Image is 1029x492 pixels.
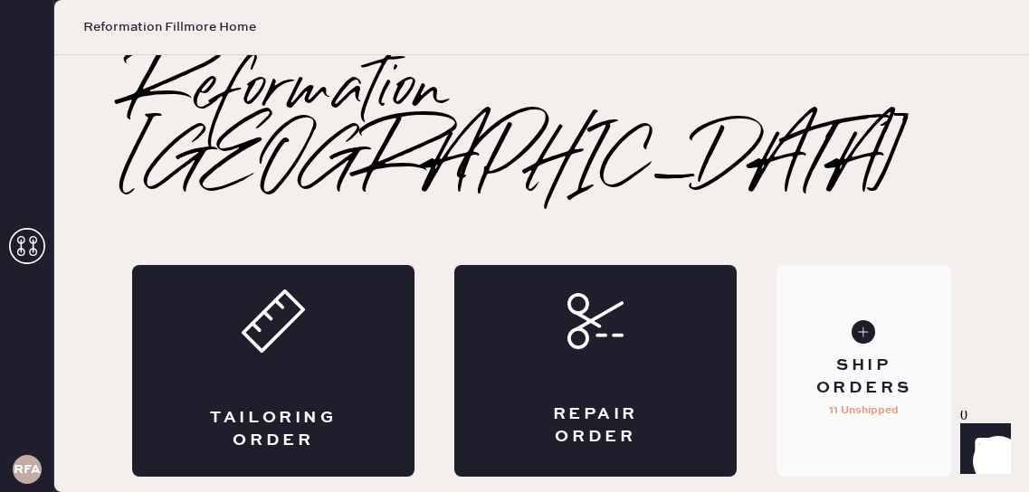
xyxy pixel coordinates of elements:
span: Reformation Fillmore Home [83,18,256,36]
iframe: Front Chat [943,411,1021,488]
div: Tailoring Order [205,407,342,452]
h2: Reformation [GEOGRAPHIC_DATA] [127,55,957,200]
h3: RFA [14,463,41,476]
div: Repair Order [527,403,664,449]
p: 11 Unshipped [829,400,899,421]
div: Ship Orders [791,355,937,400]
